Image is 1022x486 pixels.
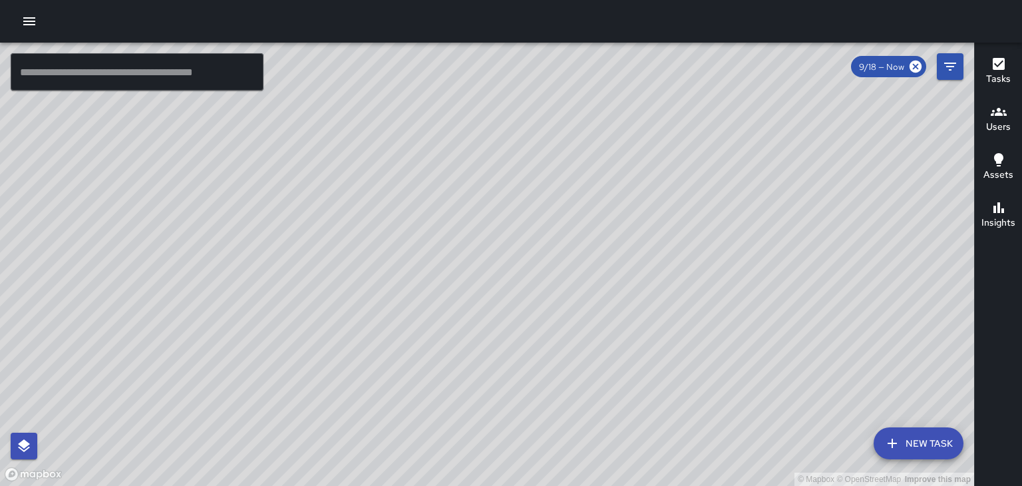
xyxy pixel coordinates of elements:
button: Filters [937,53,963,80]
div: 9/18 — Now [851,56,926,77]
button: Users [975,96,1022,144]
h6: Users [986,120,1011,134]
button: Tasks [975,48,1022,96]
h6: Assets [983,168,1013,182]
h6: Tasks [986,72,1011,87]
button: Assets [975,144,1022,192]
button: New Task [874,427,963,459]
span: 9/18 — Now [851,61,912,73]
button: Insights [975,192,1022,240]
h6: Insights [981,216,1015,230]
